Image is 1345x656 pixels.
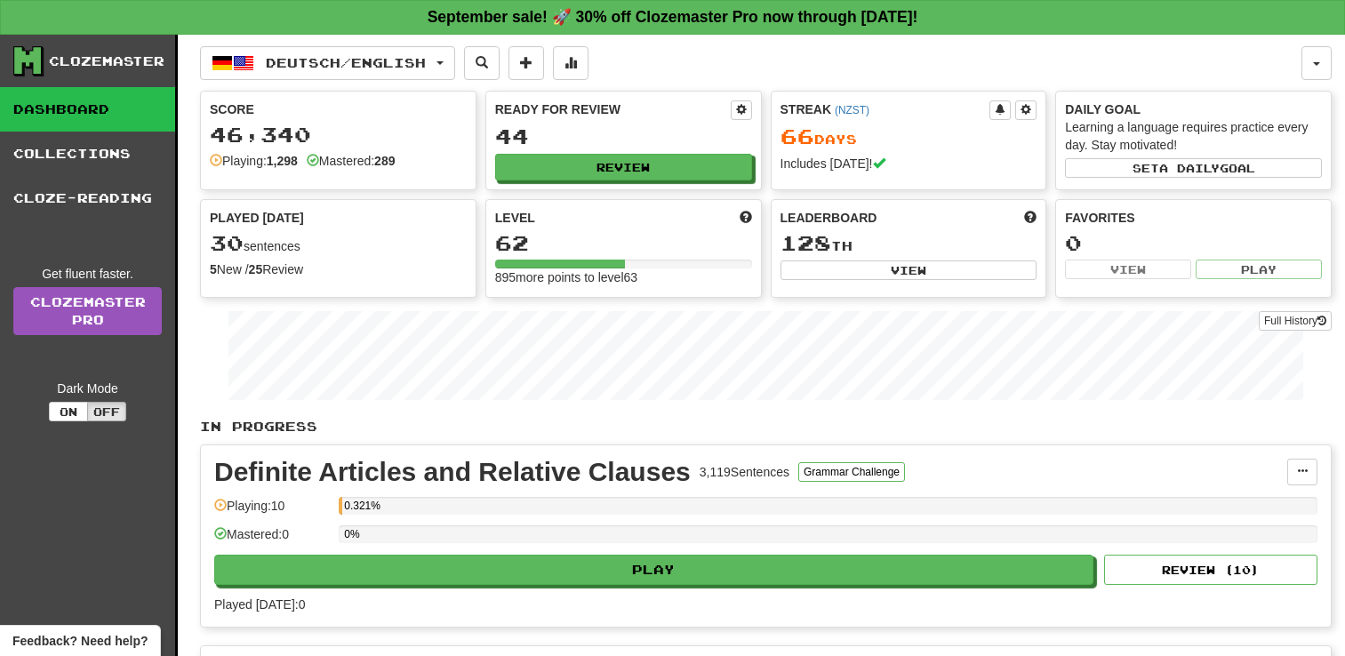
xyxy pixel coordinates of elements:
[1065,260,1191,279] button: View
[214,497,330,526] div: Playing: 10
[13,380,162,397] div: Dark Mode
[13,265,162,283] div: Get fluent faster.
[508,46,544,80] button: Add sentence to collection
[495,154,752,180] button: Review
[214,597,305,612] span: Played [DATE]: 0
[1024,209,1037,227] span: This week in points, UTC
[428,8,918,26] strong: September sale! 🚀 30% off Clozemaster Pro now through [DATE]!
[700,463,789,481] div: 3,119 Sentences
[13,287,162,335] a: ClozemasterPro
[210,232,467,255] div: sentences
[1259,311,1332,331] button: Full History
[495,100,731,118] div: Ready for Review
[740,209,752,227] span: Score more points to level up
[210,230,244,255] span: 30
[87,402,126,421] button: Off
[1065,209,1322,227] div: Favorites
[266,55,426,70] span: Deutsch / English
[1065,232,1322,254] div: 0
[553,46,588,80] button: More stats
[307,152,396,170] div: Mastered:
[249,262,263,276] strong: 25
[464,46,500,80] button: Search sentences
[49,402,88,421] button: On
[781,155,1037,172] div: Includes [DATE]!
[781,100,990,118] div: Streak
[210,100,467,118] div: Score
[781,260,1037,280] button: View
[210,209,304,227] span: Played [DATE]
[1159,162,1220,174] span: a daily
[495,268,752,286] div: 895 more points to level 63
[210,124,467,146] div: 46,340
[781,125,1037,148] div: Day s
[781,209,877,227] span: Leaderboard
[1065,118,1322,154] div: Learning a language requires practice every day. Stay motivated!
[495,232,752,254] div: 62
[781,124,814,148] span: 66
[495,125,752,148] div: 44
[1196,260,1322,279] button: Play
[210,260,467,278] div: New / Review
[781,230,831,255] span: 128
[49,52,164,70] div: Clozemaster
[495,209,535,227] span: Level
[798,462,905,482] button: Grammar Challenge
[200,46,455,80] button: Deutsch/English
[781,232,1037,255] div: th
[200,418,1332,436] p: In Progress
[210,152,298,170] div: Playing:
[12,632,148,650] span: Open feedback widget
[214,555,1093,585] button: Play
[1065,158,1322,178] button: Seta dailygoal
[1065,100,1322,118] div: Daily Goal
[214,525,330,555] div: Mastered: 0
[214,459,691,485] div: Definite Articles and Relative Clauses
[1104,555,1317,585] button: Review (10)
[835,104,869,116] a: (NZST)
[267,154,298,168] strong: 1,298
[210,262,217,276] strong: 5
[374,154,395,168] strong: 289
